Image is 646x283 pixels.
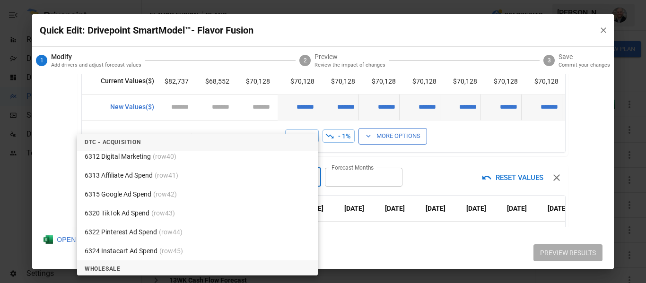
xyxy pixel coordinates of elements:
li: Wholesale [77,260,318,277]
span: (row 44 ) [159,227,183,237]
span: (row 42 ) [153,189,177,199]
span: (row 41 ) [155,171,178,180]
li: DTC - Acquisition [77,134,318,151]
li: 6313 Affiliate Ad Spend [77,166,318,185]
span: (row 40 ) [153,152,176,162]
li: 6315 Google Ad Spend [77,185,318,204]
li: 6324 Instacart Ad Spend [77,241,318,260]
li: 6320 TikTok Ad Spend [77,204,318,223]
span: (row 43 ) [151,208,175,218]
li: 6322 Pinterest Ad Spend [77,223,318,241]
span: (row 45 ) [159,246,183,256]
li: 6312 Digital Marketing [77,147,318,166]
